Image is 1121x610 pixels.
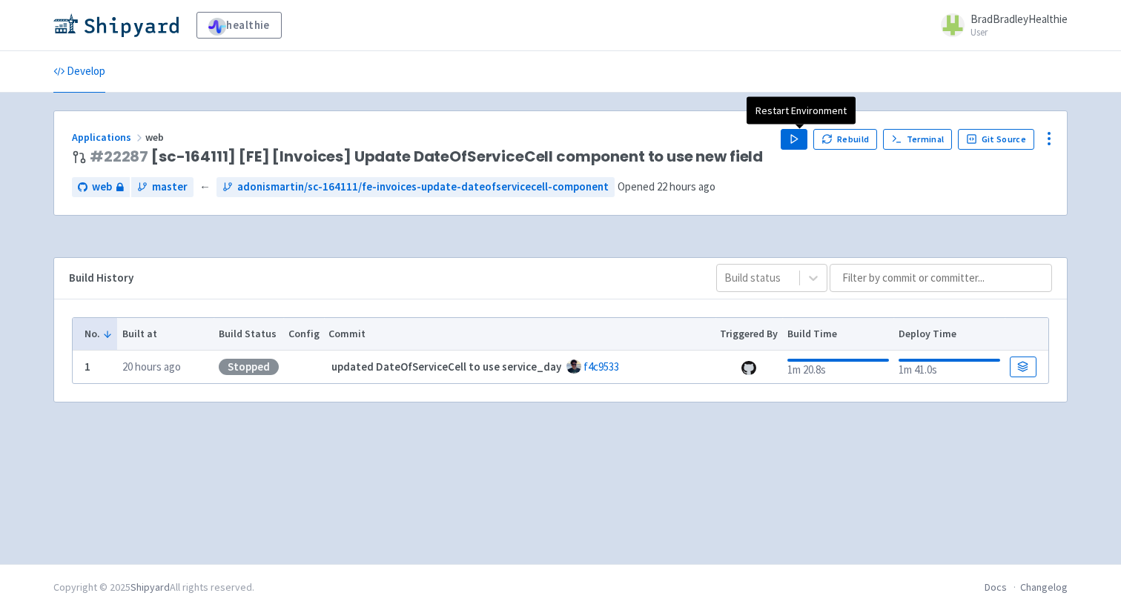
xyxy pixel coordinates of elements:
div: Stopped [219,359,279,375]
a: Develop [53,51,105,93]
span: ← [199,179,211,196]
b: 1 [85,359,90,374]
button: Play [781,129,807,150]
div: 1m 41.0s [899,356,1000,379]
span: BradBradleyHealthie [970,12,1068,26]
span: adonismartin/sc-164111/fe-invoices-update-dateofservicecell-component [237,179,609,196]
a: BradBradleyHealthie User [932,13,1068,37]
a: Git Source [958,129,1034,150]
button: Rebuild [813,129,877,150]
a: web [72,177,130,197]
a: f4c9533 [583,359,619,374]
a: Build Details [1010,357,1036,377]
div: Copyright © 2025 All rights reserved. [53,580,254,595]
small: User [970,27,1068,37]
th: Build Time [782,318,893,351]
th: Build Status [214,318,283,351]
time: 20 hours ago [122,359,181,374]
th: Deploy Time [893,318,1005,351]
span: web [92,179,112,196]
div: 1m 20.8s [787,356,889,379]
span: Opened [618,179,715,193]
th: Config [283,318,324,351]
a: healthie [196,12,282,39]
div: Build History [69,270,692,287]
strong: updated DateOfServiceCell to use service_day [331,359,561,374]
a: Docs [985,580,1007,594]
img: Shipyard logo [53,13,179,37]
a: master [131,177,194,197]
time: 22 hours ago [657,179,715,193]
a: Terminal [883,129,952,150]
span: [sc-164111] [FE] [Invoices] Update DateOfServiceCell component to use new field [90,148,763,165]
span: web [145,130,166,144]
a: Applications [72,130,145,144]
button: No. [85,326,113,342]
a: Changelog [1020,580,1068,594]
a: Shipyard [130,580,170,594]
th: Commit [324,318,715,351]
th: Triggered By [715,318,783,351]
a: #22287 [90,146,148,167]
input: Filter by commit or committer... [830,264,1052,292]
th: Built at [117,318,214,351]
span: master [152,179,188,196]
a: adonismartin/sc-164111/fe-invoices-update-dateofservicecell-component [216,177,615,197]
